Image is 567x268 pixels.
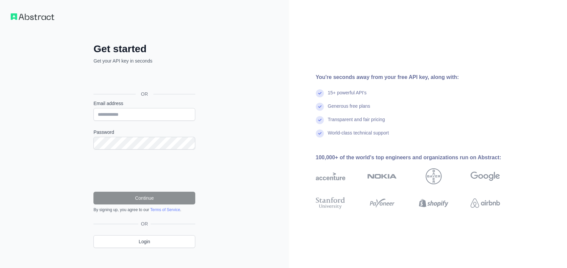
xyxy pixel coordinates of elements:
img: google [471,168,500,184]
div: By signing up, you agree to our . [93,207,195,212]
a: Login [93,235,195,248]
div: 100,000+ of the world's top engineers and organizations run on Abstract: [316,154,521,162]
span: OR [138,220,151,227]
div: Transparent and fair pricing [328,116,385,129]
img: bayer [426,168,442,184]
img: payoneer [367,196,397,210]
div: Generous free plans [328,103,370,116]
button: Continue [93,192,195,204]
img: check mark [316,116,324,124]
label: Email address [93,100,195,107]
h2: Get started [93,43,195,55]
div: World-class technical support [328,129,389,143]
label: Password [93,129,195,136]
img: check mark [316,103,324,111]
img: check mark [316,89,324,97]
a: Terms of Service [150,207,180,212]
iframe: Schaltfläche „Über Google anmelden“ [90,72,197,86]
p: Get your API key in seconds [93,58,195,64]
img: nokia [367,168,397,184]
img: Workflow [11,13,54,20]
img: accenture [316,168,345,184]
div: 15+ powerful API's [328,89,367,103]
div: You're seconds away from your free API key, along with: [316,73,521,81]
img: airbnb [471,196,500,210]
img: check mark [316,129,324,138]
span: OR [136,91,153,97]
img: shopify [419,196,448,210]
img: stanford university [316,196,345,210]
iframe: reCAPTCHA [93,158,195,184]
